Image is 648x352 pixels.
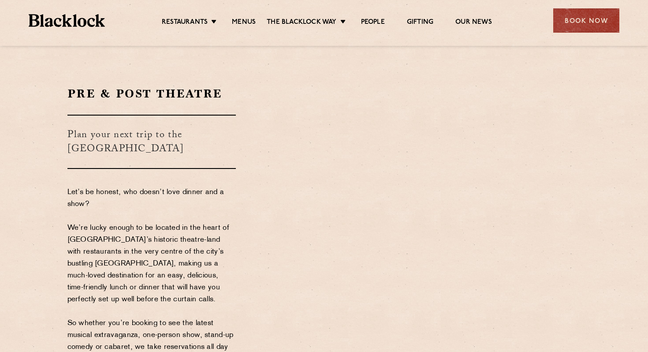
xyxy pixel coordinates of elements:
[455,18,492,28] a: Our News
[29,14,105,27] img: BL_Textured_Logo-footer-cropped.svg
[67,86,236,101] h2: Pre & Post Theatre
[361,18,385,28] a: People
[162,18,208,28] a: Restaurants
[67,115,236,169] h3: Plan your next trip to the [GEOGRAPHIC_DATA]
[553,8,619,33] div: Book Now
[267,18,336,28] a: The Blacklock Way
[232,18,256,28] a: Menus
[407,18,433,28] a: Gifting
